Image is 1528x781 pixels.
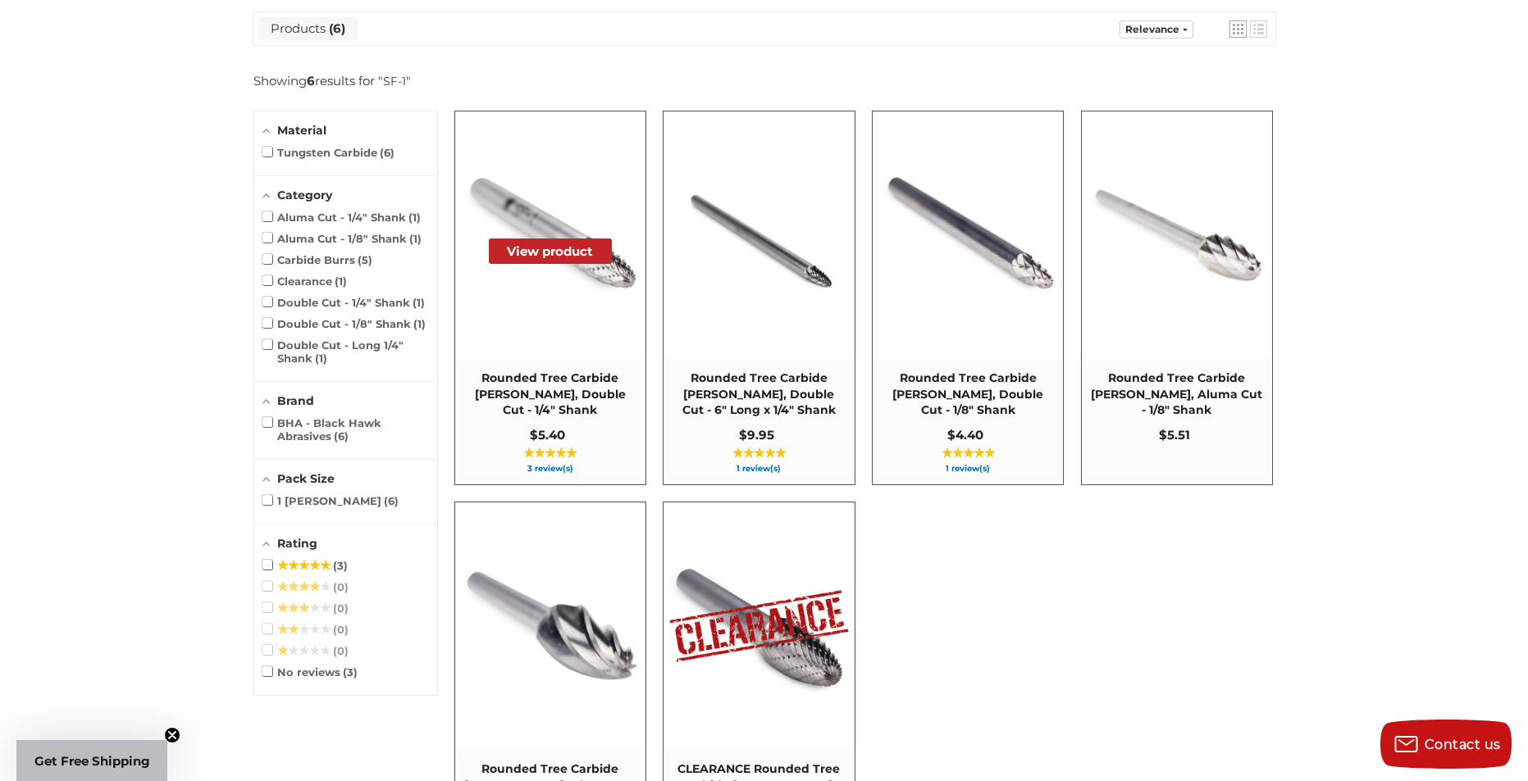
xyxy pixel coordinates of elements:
img: SF-3NF rounded tree shape carbide burr 1/4" shank [456,532,645,720]
span: $5.51 [1159,427,1190,443]
span: ★★★★★ [277,559,331,572]
span: ★★★★★ [277,602,331,615]
img: CLEARANCE Rounded Tree Carbide Burr, Double Cut - 1/4" Shank [664,532,853,720]
span: Material [277,123,326,138]
span: 0 [333,602,349,615]
span: 3 [333,559,348,572]
span: 0 [333,580,349,593]
img: CBSF-5DL Long reach double cut carbide rotary burr, rounded tree shape 1/4 inch shank [664,141,853,329]
span: 1 [413,317,426,330]
span: Double Cut - Long 1/4" Shank [262,338,429,365]
span: 6 [384,494,399,507]
span: 1 [408,211,421,224]
a: View list mode [1250,20,1267,38]
a: Rounded Tree Carbide Burr, Aluma Cut - 1/8" Shank [1082,111,1272,484]
span: Double Cut - 1/4" Shank [262,296,426,309]
span: ★★★★★ [942,447,995,460]
span: Relevance [1125,23,1179,35]
span: 3 review(s) [463,465,637,473]
a: Rounded Tree Carbide Burr, Double Cut - 1/4" Shank [455,111,645,484]
span: Contact us [1425,737,1501,752]
span: 1 [409,232,422,245]
span: Rating [277,536,317,551]
button: Contact us [1380,720,1512,769]
span: 1 [PERSON_NAME] [262,494,399,507]
span: Clearance [262,275,348,288]
span: Brand [277,393,314,408]
span: Rounded Tree Carbide [PERSON_NAME], Double Cut - 6" Long x 1/4" Shank [672,370,846,419]
div: Get Free ShippingClose teaser [16,740,167,781]
div: Showing results for " " [253,73,450,89]
img: rounded tree aluma cut carbide burr [1083,141,1271,329]
span: Double Cut - 1/8" Shank [262,317,426,330]
span: 6 [334,429,349,443]
span: $9.95 [739,427,774,443]
span: 6 [380,146,395,159]
span: 5 [358,253,372,266]
a: Sort options [1120,20,1193,39]
span: Rounded Tree Carbide [PERSON_NAME], Double Cut - 1/8" Shank [881,370,1055,419]
span: $5.40 [530,427,565,443]
span: ★★★★★ [277,644,331,657]
button: Close teaser [164,727,180,743]
span: 0 [333,644,349,657]
span: 1 review(s) [881,465,1055,473]
a: Rounded Tree Carbide Burr, Double Cut - 1/8" Shank [873,111,1063,484]
button: View product [489,238,612,264]
span: Tungsten Carbide [262,146,395,159]
span: Category [277,188,332,202]
span: $4.40 [947,427,983,443]
span: Get Free Shipping [34,753,150,769]
span: No reviews [262,665,358,679]
a: Rounded Tree Carbide Burr, Double Cut - 6" Long x 1/4" Shank [664,111,854,484]
span: 1 [335,275,347,288]
span: Aluma Cut - 1/4" Shank [262,211,422,224]
span: ★★★★★ [277,623,331,636]
span: Pack Size [277,471,335,486]
span: 1 [315,352,327,365]
span: 6 [326,20,345,36]
span: ★★★★★ [523,447,577,460]
span: Rounded Tree Carbide [PERSON_NAME], Aluma Cut - 1/8" Shank [1090,370,1264,419]
b: 6 [307,73,315,89]
img: rounded tree shape carbide bur 1/4" shank [456,141,645,329]
a: SF-1 [383,74,406,89]
span: ★★★★★ [277,580,331,593]
span: 3 [343,665,358,679]
span: 0 [333,623,349,636]
img: CBSF-51D rounded tree shape carbide burr 1/8" shank [873,141,1062,329]
a: View Products Tab [258,17,358,40]
span: 1 review(s) [672,465,846,473]
span: BHA - Black Hawk Abrasives [262,416,429,443]
a: View grid mode [1229,20,1247,38]
span: 1 [413,296,425,309]
span: Carbide Burrs [262,253,373,266]
span: ★★★★★ [732,447,786,460]
span: Aluma Cut - 1/8" Shank [262,232,422,245]
span: Rounded Tree Carbide [PERSON_NAME], Double Cut - 1/4" Shank [463,370,637,419]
